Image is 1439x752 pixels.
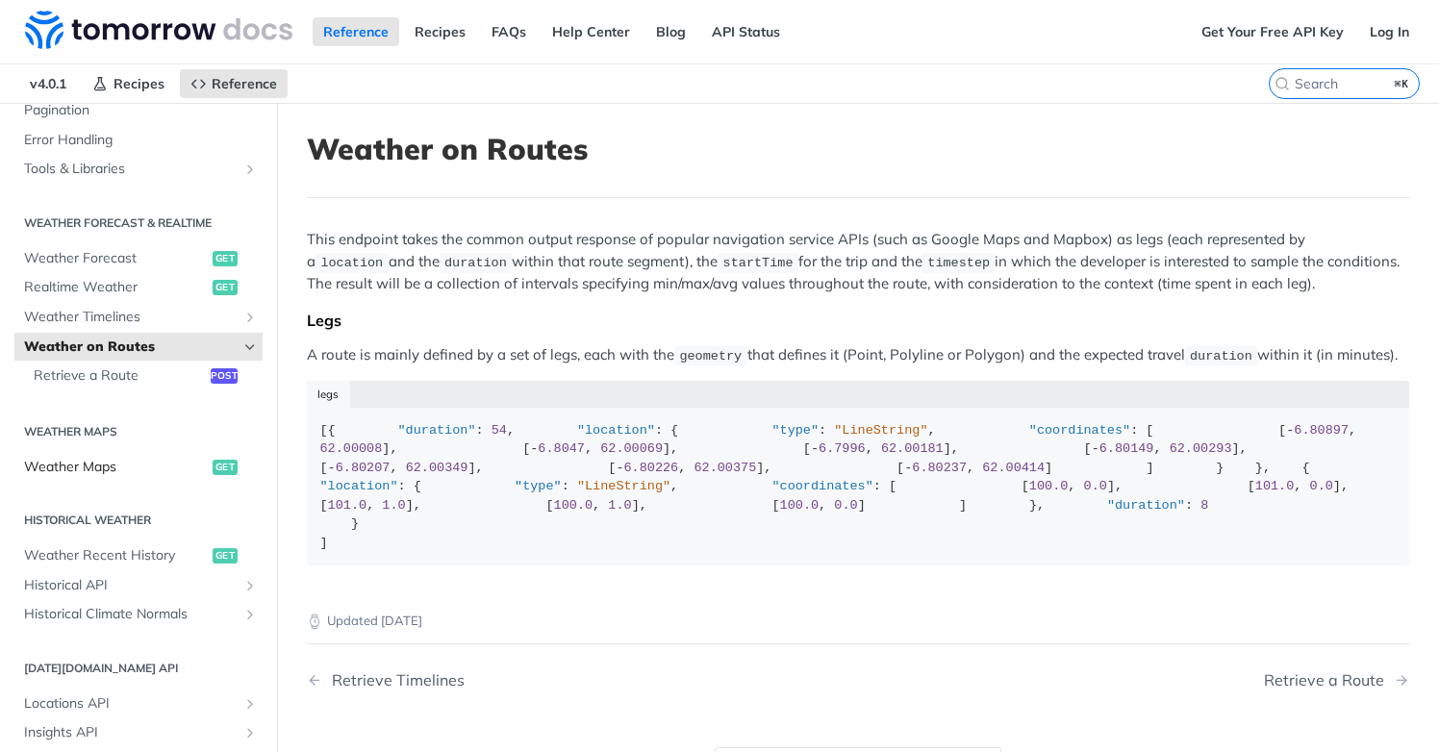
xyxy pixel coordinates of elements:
span: 1.0 [608,498,631,513]
img: Tomorrow.io Weather API Docs [25,11,292,49]
span: Weather Timelines [24,308,238,327]
span: 1.0 [382,498,405,513]
span: Pagination [24,101,258,120]
a: Get Your Free API Key [1191,17,1354,46]
span: 62.00069 [600,441,663,456]
span: 0.0 [1310,479,1333,493]
a: Insights APIShow subpages for Insights API [14,718,263,747]
span: - [616,461,623,475]
a: Help Center [542,17,641,46]
span: 54 [492,423,507,438]
span: "type" [771,423,819,438]
a: Historical APIShow subpages for Historical API [14,571,263,600]
span: 62.00181 [881,441,944,456]
div: Legs [307,311,1409,330]
span: 100.0 [554,498,593,513]
span: - [530,441,538,456]
p: This endpoint takes the common output response of popular navigation service APIs (such as Google... [307,229,1409,294]
span: 6.7996 [819,441,866,456]
span: 6.80226 [624,461,679,475]
span: - [328,461,336,475]
a: Reference [180,69,288,98]
button: Hide subpages for Weather on Routes [242,339,258,355]
span: Locations API [24,694,238,714]
span: Insights API [24,723,238,742]
h2: Historical Weather [14,512,263,529]
span: "LineString" [577,479,670,493]
a: Pagination [14,96,263,125]
span: "type" [515,479,562,493]
span: Weather on Routes [24,338,238,357]
div: Retrieve Timelines [322,671,465,689]
span: timestep [927,256,990,270]
h2: Weather Forecast & realtime [14,214,263,232]
span: Historical Climate Normals [24,605,238,624]
a: Weather Mapsget [14,453,263,482]
a: Weather TimelinesShow subpages for Weather Timelines [14,303,263,332]
span: 100.0 [1029,479,1069,493]
span: 101.0 [1255,479,1295,493]
div: [{ : , : { : , : [ [ , ], [ , ], [ , ], [ , ], [ , ], [ , ], [ , ] ] } }, { : { : , : [ [ , ], [ ... [320,421,1397,553]
span: - [1092,441,1099,456]
span: Tools & Libraries [24,160,238,179]
span: Reference [212,75,277,92]
span: "coordinates" [771,479,872,493]
span: get [213,460,238,475]
span: - [811,441,819,456]
a: Weather on RoutesHide subpages for Weather on Routes [14,333,263,362]
span: 62.00293 [1170,441,1232,456]
a: Error Handling [14,126,263,155]
a: Tools & LibrariesShow subpages for Tools & Libraries [14,155,263,184]
span: get [213,251,238,266]
a: Realtime Weatherget [14,273,263,302]
span: 6.80149 [1099,441,1154,456]
h1: Weather on Routes [307,132,1409,166]
button: Show subpages for Locations API [242,696,258,712]
svg: Search [1275,76,1290,91]
kbd: ⌘K [1390,74,1414,93]
span: "location" [320,479,398,493]
span: 0.0 [834,498,857,513]
span: 62.00375 [694,461,756,475]
span: location [320,256,383,270]
span: duration [1190,349,1252,363]
a: Recipes [82,69,175,98]
span: Weather Recent History [24,546,208,565]
button: Show subpages for Weather Timelines [242,310,258,325]
span: - [904,461,912,475]
span: startTime [723,256,794,270]
span: Error Handling [24,131,258,150]
span: - [1286,423,1294,438]
span: "duration" [1107,498,1185,513]
span: geometry [679,349,742,363]
a: Retrieve a Routepost [24,362,263,390]
h2: Weather Maps [14,423,263,440]
button: Show subpages for Tools & Libraries [242,162,258,177]
button: Show subpages for Insights API [242,725,258,740]
span: post [211,368,238,384]
span: v4.0.1 [19,69,77,98]
a: API Status [701,17,791,46]
h2: [DATE][DOMAIN_NAME] API [14,660,263,677]
span: 62.00349 [406,461,468,475]
a: Weather Forecastget [14,244,263,273]
p: A route is mainly defined by a set of legs, each with the that defines it (Point, Polyline or Pol... [307,344,1409,366]
span: 101.0 [328,498,367,513]
span: Weather Forecast [24,249,208,268]
span: "location" [577,423,655,438]
span: 6.80897 [1294,423,1349,438]
span: 6.8047 [538,441,585,456]
a: FAQs [481,17,537,46]
span: 62.00008 [320,441,383,456]
a: Locations APIShow subpages for Locations API [14,689,263,718]
span: 62.00414 [982,461,1045,475]
nav: Pagination Controls [307,652,1409,709]
div: Retrieve a Route [1264,671,1394,689]
span: Realtime Weather [24,278,208,297]
span: Weather Maps [24,458,208,477]
a: Log In [1359,17,1420,46]
a: Previous Page: Retrieve Timelines [307,671,779,689]
span: "coordinates" [1029,423,1130,438]
span: 8 [1200,498,1208,513]
span: 6.80237 [912,461,967,475]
